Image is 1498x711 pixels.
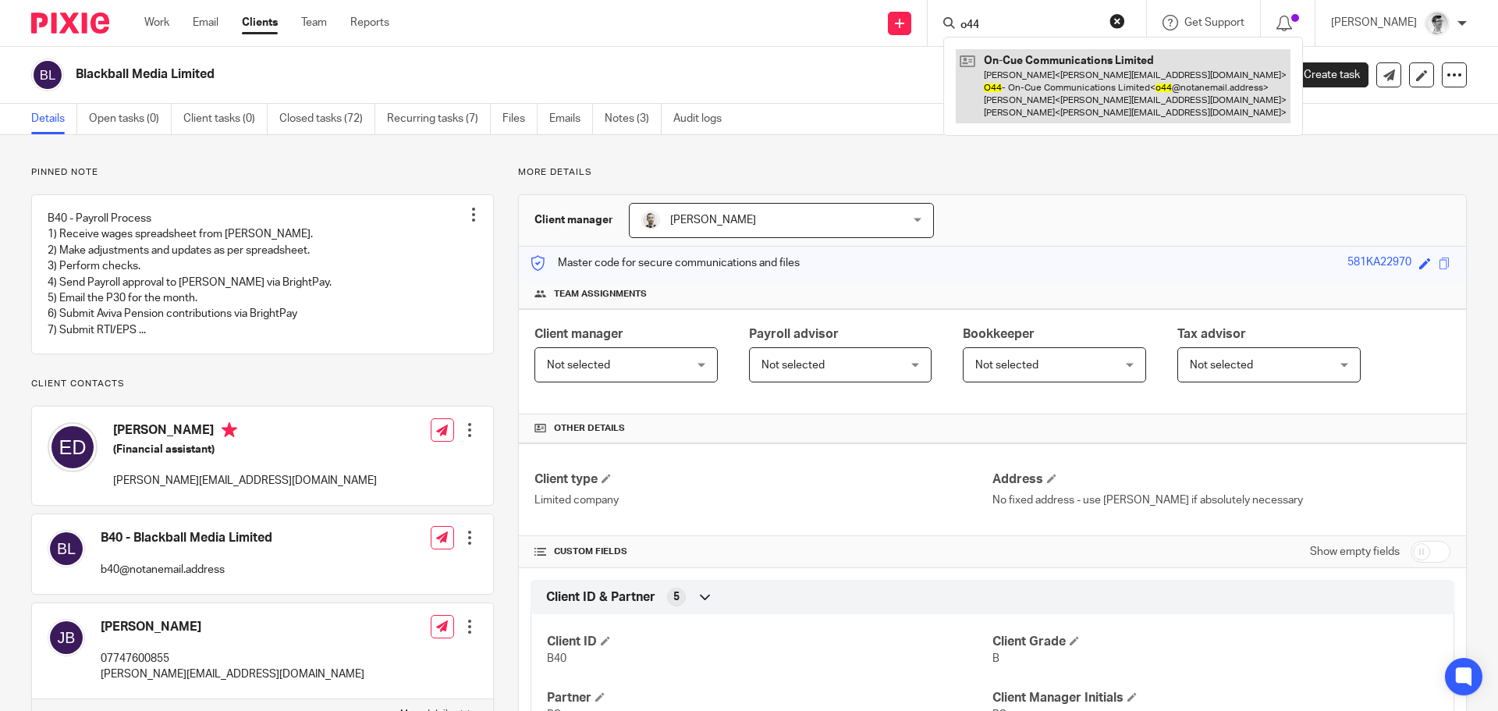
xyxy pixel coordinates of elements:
h4: [PERSON_NAME] [101,619,364,635]
span: Tax advisor [1177,328,1246,340]
img: svg%3E [48,530,85,567]
h4: Client ID [547,634,992,650]
p: Client contacts [31,378,494,390]
h4: Client Manager Initials [992,690,1438,706]
span: Client ID & Partner [546,589,655,606]
a: Closed tasks (72) [279,104,375,134]
p: [PERSON_NAME][EMAIL_ADDRESS][DOMAIN_NAME] [101,667,364,682]
span: Team assignments [554,288,647,300]
p: No fixed address - use [PERSON_NAME] if absolutely necessary [992,492,1450,508]
a: Recurring tasks (7) [387,104,491,134]
span: Payroll advisor [749,328,839,340]
img: Adam_2025.jpg [1425,11,1450,36]
h4: [PERSON_NAME] [113,422,377,442]
span: Not selected [975,360,1038,371]
span: Not selected [761,360,825,371]
a: Audit logs [673,104,733,134]
h4: Partner [547,690,992,706]
a: Client tasks (0) [183,104,268,134]
p: Pinned note [31,166,494,179]
h4: CUSTOM FIELDS [534,546,992,558]
img: svg%3E [48,422,98,472]
p: [PERSON_NAME] [1331,15,1417,30]
img: svg%3E [31,59,64,91]
a: Files [502,104,538,134]
span: B40 [547,653,566,664]
a: Emails [549,104,593,134]
label: Show empty fields [1310,544,1400,560]
input: Search [959,19,1099,33]
p: 07747600855 [101,651,364,667]
h5: (Financial assistant) [113,442,377,457]
a: Email [193,15,218,30]
span: Get Support [1184,17,1244,28]
p: Master code for secure communications and files [531,255,800,271]
a: Notes (3) [605,104,662,134]
span: B [992,653,999,664]
img: PS.png [641,211,660,229]
h4: Client type [534,471,992,488]
a: Open tasks (0) [89,104,172,134]
button: Clear [1109,13,1125,29]
h3: Client manager [534,212,613,228]
span: Client manager [534,328,623,340]
p: [PERSON_NAME][EMAIL_ADDRESS][DOMAIN_NAME] [113,473,377,489]
a: Work [144,15,169,30]
span: Not selected [547,360,610,371]
h4: B40 - Blackball Media Limited [101,530,272,546]
img: svg%3E [48,619,85,656]
h4: Client Grade [992,634,1438,650]
div: 581KA22970 [1347,254,1411,272]
h4: Address [992,471,1450,488]
p: b40@notanemail.address [101,562,272,578]
a: Reports [350,15,389,30]
a: Details [31,104,77,134]
span: Bookkeeper [963,328,1035,340]
i: Primary [222,422,237,438]
span: Other details [554,422,625,435]
p: Limited company [534,492,992,508]
img: Pixie [31,12,109,34]
span: 5 [673,589,680,605]
a: Team [301,15,327,30]
span: Not selected [1190,360,1253,371]
p: More details [518,166,1467,179]
span: [PERSON_NAME] [670,215,756,226]
h2: Blackball Media Limited [76,66,1019,83]
a: Clients [242,15,278,30]
a: Create task [1278,62,1368,87]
